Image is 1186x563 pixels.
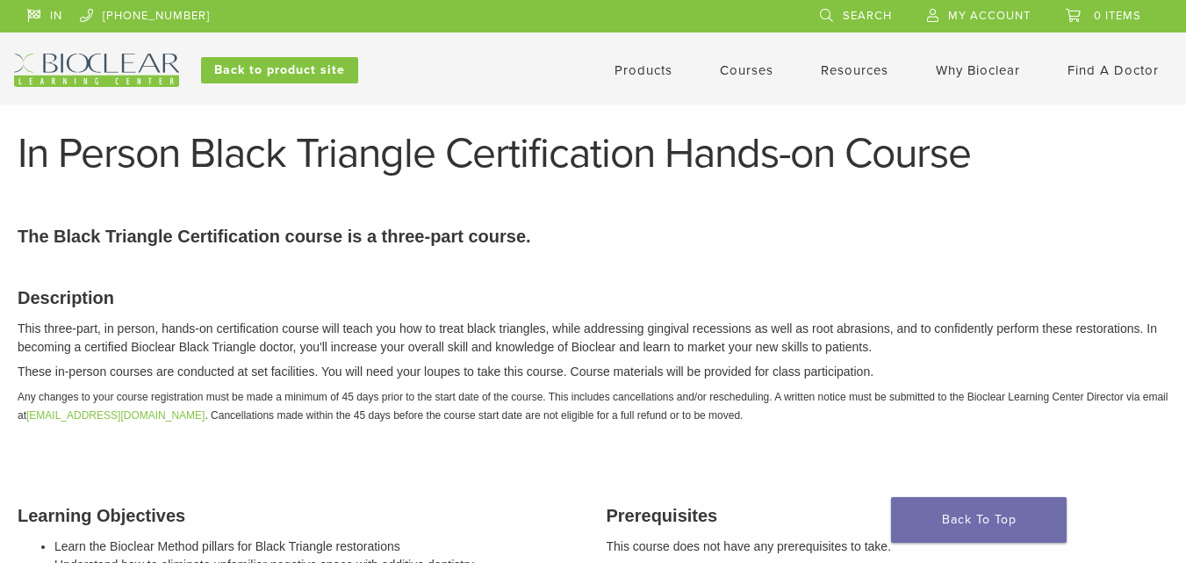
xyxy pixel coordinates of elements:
a: Resources [821,62,888,78]
a: [EMAIL_ADDRESS][DOMAIN_NAME] [26,409,205,422]
a: Find A Doctor [1067,62,1159,78]
a: Courses [720,62,773,78]
p: The Black Triangle Certification course is a three-part course. [18,223,1168,249]
em: Any changes to your course registration must be made a minimum of 45 days prior to the start date... [18,391,1168,422]
h3: Prerequisites [607,502,1169,529]
span: Search [843,9,892,23]
a: Why Bioclear [936,62,1020,78]
p: This three-part, in person, hands-on certification course will teach you how to treat black trian... [18,320,1168,357]
a: Back to product site [201,57,358,83]
span: My Account [948,9,1031,23]
p: This course does not have any prerequisites to take. [607,538,1169,556]
img: Bioclear [14,54,179,87]
h1: In Person Black Triangle Certification Hands-on Course [18,133,1168,175]
h3: Description [18,285,1168,311]
a: Products [615,62,672,78]
a: Back To Top [891,497,1067,543]
p: These in-person courses are conducted at set facilities. You will need your loupes to take this c... [18,363,1168,381]
li: Learn the Bioclear Method pillars for Black Triangle restorations [54,538,580,556]
h3: Learning Objectives [18,502,580,529]
span: 0 items [1094,9,1141,23]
